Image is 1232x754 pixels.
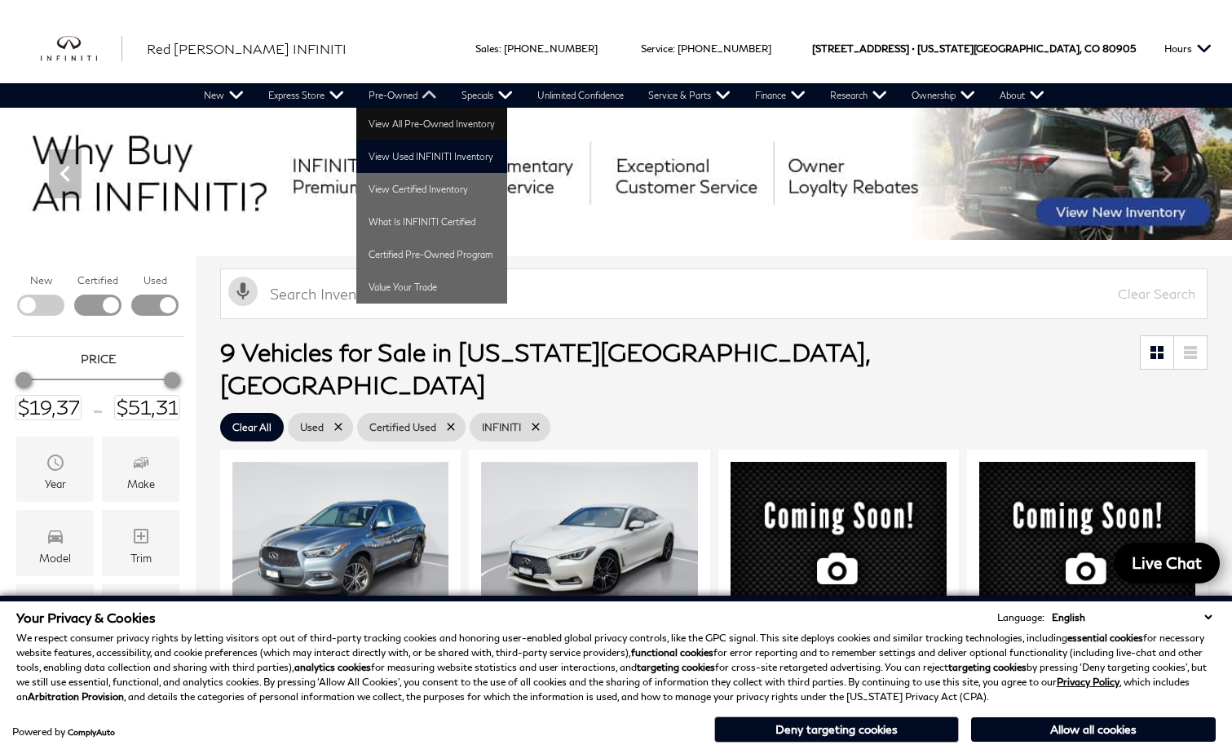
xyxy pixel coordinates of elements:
span: 80905 [1102,14,1136,83]
span: Certified Used [369,417,436,437]
a: [PHONE_NUMBER] [678,42,771,55]
a: About [987,83,1057,108]
a: Red [PERSON_NAME] INFINITI [147,39,347,59]
strong: targeting cookies [637,661,715,673]
span: Your Privacy & Cookies [16,610,156,625]
a: Research [818,83,899,108]
a: Value Your Trade [356,271,507,304]
div: Minimum Price [15,372,32,388]
span: Live Chat [1124,552,1210,573]
strong: essential cookies [1067,632,1143,644]
a: ComplyAuto [68,727,115,737]
p: We respect consumer privacy rights by letting visitors opt out of third-party tracking cookies an... [16,631,1216,704]
a: Unlimited Confidence [525,83,636,108]
span: [STREET_ADDRESS] • [812,14,915,83]
a: Certified Pre-Owned Program [356,238,507,271]
a: Express Store [256,83,356,108]
span: Model [46,522,65,552]
a: What Is INFINITI Certified [356,206,507,238]
span: Red [PERSON_NAME] INFINITI [147,41,347,56]
nav: Main Navigation [192,83,1057,108]
strong: analytics cookies [294,661,371,673]
span: Year [46,449,65,478]
span: Go to slide 3 [620,210,636,226]
div: Model [39,552,71,564]
label: Certified [77,273,118,289]
div: Language: [997,613,1044,623]
input: Search Inventory [220,268,1208,319]
span: Trim [131,522,151,552]
input: Minimum [15,395,82,419]
span: Go to slide 2 [597,210,613,226]
a: Finance [743,83,818,108]
a: infiniti [41,36,122,62]
span: : [673,42,675,55]
span: Go to slide 4 [642,210,659,226]
label: Used [144,273,167,289]
div: 1 / 2 [232,462,452,627]
div: Powered by [12,727,115,737]
div: Next [1150,149,1183,198]
h5: Price [20,352,175,366]
button: Allow all cookies [971,717,1216,742]
div: ModelModel [16,510,94,576]
button: Deny targeting cookies [714,716,959,743]
span: Service [641,42,673,55]
a: Ownership [899,83,987,108]
div: FeaturesFeatures [16,584,94,650]
strong: Arbitration Provision [28,690,124,703]
div: Previous [49,149,82,198]
button: Open the hours dropdown [1156,14,1220,83]
a: [PHONE_NUMBER] [504,42,598,55]
a: View All Pre-Owned Inventory [356,108,507,140]
a: Live Chat [1114,543,1220,583]
span: 9 Vehicles for Sale in [US_STATE][GEOGRAPHIC_DATA], [GEOGRAPHIC_DATA] [220,337,869,399]
span: Clear All [232,417,272,437]
span: CO [1084,14,1100,83]
span: Go to slide 1 [574,210,590,226]
img: 2024 INFINITI QX55 LUXE [979,462,1195,628]
a: View Certified Inventory [356,173,507,206]
div: FueltypeFueltype [102,584,179,650]
div: 1 / 2 [481,462,700,627]
strong: targeting cookies [948,661,1027,673]
strong: functional cookies [631,646,713,659]
div: MakeMake [102,437,179,503]
div: YearYear [16,437,94,503]
a: New [192,83,256,108]
img: 2018 INFINITI Q60 3.0t SPORT 1 [481,462,700,627]
img: 2018 INFINITI QX60 Base 1 [232,462,452,627]
a: [STREET_ADDRESS] • [US_STATE][GEOGRAPHIC_DATA], CO 80905 [812,42,1136,55]
div: Year [45,478,66,490]
span: Sales [475,42,499,55]
div: Make [127,478,155,490]
span: : [499,42,501,55]
svg: Click to toggle on voice search [228,277,258,306]
div: Price [15,366,180,419]
a: Service & Parts [636,83,743,108]
a: Privacy Policy [1057,676,1119,688]
div: Filter by Vehicle Type [12,273,183,336]
span: INFINITI [482,417,521,437]
label: New [30,273,52,289]
img: INFINITI [41,36,122,62]
img: 2021 INFINITI Q50 Red Sport 400 [731,462,947,628]
span: [US_STATE][GEOGRAPHIC_DATA], [917,14,1082,83]
span: Make [131,449,151,478]
span: Used [300,417,324,437]
div: Trim [130,552,152,564]
a: View Used INFINITI Inventory [356,140,507,173]
a: Pre-Owned [356,83,449,108]
div: Maximum Price [164,372,180,388]
input: Maximum [114,395,180,419]
a: Specials [449,83,525,108]
div: TrimTrim [102,510,179,576]
select: Language Select [1048,610,1216,625]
